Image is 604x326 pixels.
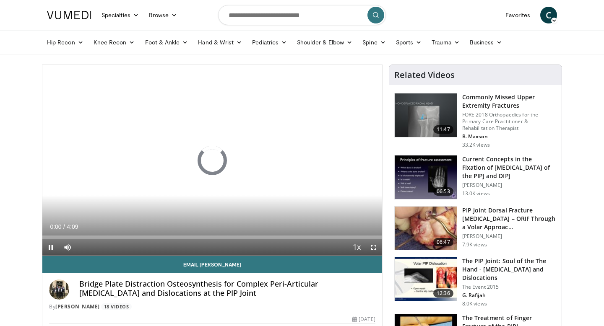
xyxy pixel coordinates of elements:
a: [PERSON_NAME] [55,303,100,310]
h4: Bridge Plate Distraction Osteosynthesis for Complex Peri-Articular [MEDICAL_DATA] and Dislocation... [79,279,375,298]
a: 12:36 The PIP Joint: Soul of the The Hand - [MEDICAL_DATA] and Dislocations The Event 2015 G. Raf... [394,257,557,307]
p: The Event 2015 [462,284,557,290]
span: 06:47 [433,238,453,246]
img: b2c65235-e098-4cd2-ab0f-914df5e3e270.150x105_q85_crop-smart_upscale.jpg [395,93,457,137]
a: Pediatrics [247,34,292,51]
a: Knee Recon [89,34,140,51]
h3: Current Concepts in the Fixation of [MEDICAL_DATA] of the PIPJ and DIPJ [462,155,557,180]
div: [DATE] [352,316,375,323]
span: 4:09 [67,223,78,230]
a: 18 Videos [101,303,132,310]
a: Sports [391,34,427,51]
a: Specialties [96,7,144,23]
a: Spine [357,34,391,51]
a: 06:53 Current Concepts in the Fixation of [MEDICAL_DATA] of the PIPJ and DIPJ [PERSON_NAME] 13.0K... [394,155,557,199]
a: Favorites [500,7,535,23]
p: 33.2K views [462,142,490,148]
p: 8.0K views [462,300,487,307]
div: By [49,303,375,310]
span: 12:36 [433,289,453,298]
h3: The PIP Joint: Soul of the The Hand - [MEDICAL_DATA] and Dislocations [462,257,557,282]
span: 0:00 [50,223,61,230]
p: 13.0K views [462,190,490,197]
a: 11:47 Commonly Missed Upper Extremity Fractures FORE 2018 Orthopaedics for the Primary Care Pract... [394,93,557,148]
a: 06:47 PIP Joint Dorsal Fracture [MEDICAL_DATA] – ORIF Through a Volar Approac… [PERSON_NAME] 7.9K... [394,206,557,251]
span: 06:53 [433,187,453,196]
img: 990c0bc5-98ef-4682-b018-85534c386fc8.150x105_q85_crop-smart_upscale.jpg [395,257,457,301]
span: 11:47 [433,125,453,134]
a: Browse [144,7,182,23]
h3: PIP Joint Dorsal Fracture [MEDICAL_DATA] – ORIF Through a Volar Approac… [462,206,557,231]
a: Business [465,34,508,51]
p: G. Rafijah [462,292,557,299]
p: B. Maxson [462,133,557,140]
button: Fullscreen [365,239,382,256]
a: Foot & Ankle [140,34,193,51]
a: Hip Recon [42,34,89,51]
img: VuMedi Logo [47,11,91,19]
p: [PERSON_NAME] [462,182,557,189]
p: [PERSON_NAME] [462,233,557,240]
a: Shoulder & Elbow [292,34,357,51]
button: Mute [59,239,76,256]
a: Trauma [427,34,465,51]
button: Playback Rate [349,239,365,256]
a: Hand & Wrist [193,34,247,51]
p: FORE 2018 Orthopaedics for the Primary Care Practitioner & Rehabilitation Therapist [462,111,557,132]
span: / [63,223,65,230]
img: Avatar [49,279,69,300]
p: 7.9K views [462,241,487,248]
h3: Commonly Missed Upper Extremity Fractures [462,93,557,110]
button: Pause [42,239,59,256]
div: Progress Bar [42,235,382,239]
video-js: Video Player [42,65,382,256]
h4: Related Videos [394,70,455,80]
a: Email [PERSON_NAME] [42,256,382,273]
img: f4f187e0-a7ee-4a87-9585-1c91537b163d.150x105_q85_crop-smart_upscale.jpg [395,207,457,250]
img: 1e755709-254a-4930-be7d-aa5fbb173ea9.150x105_q85_crop-smart_upscale.jpg [395,155,457,199]
a: C [540,7,557,23]
input: Search topics, interventions [218,5,386,25]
